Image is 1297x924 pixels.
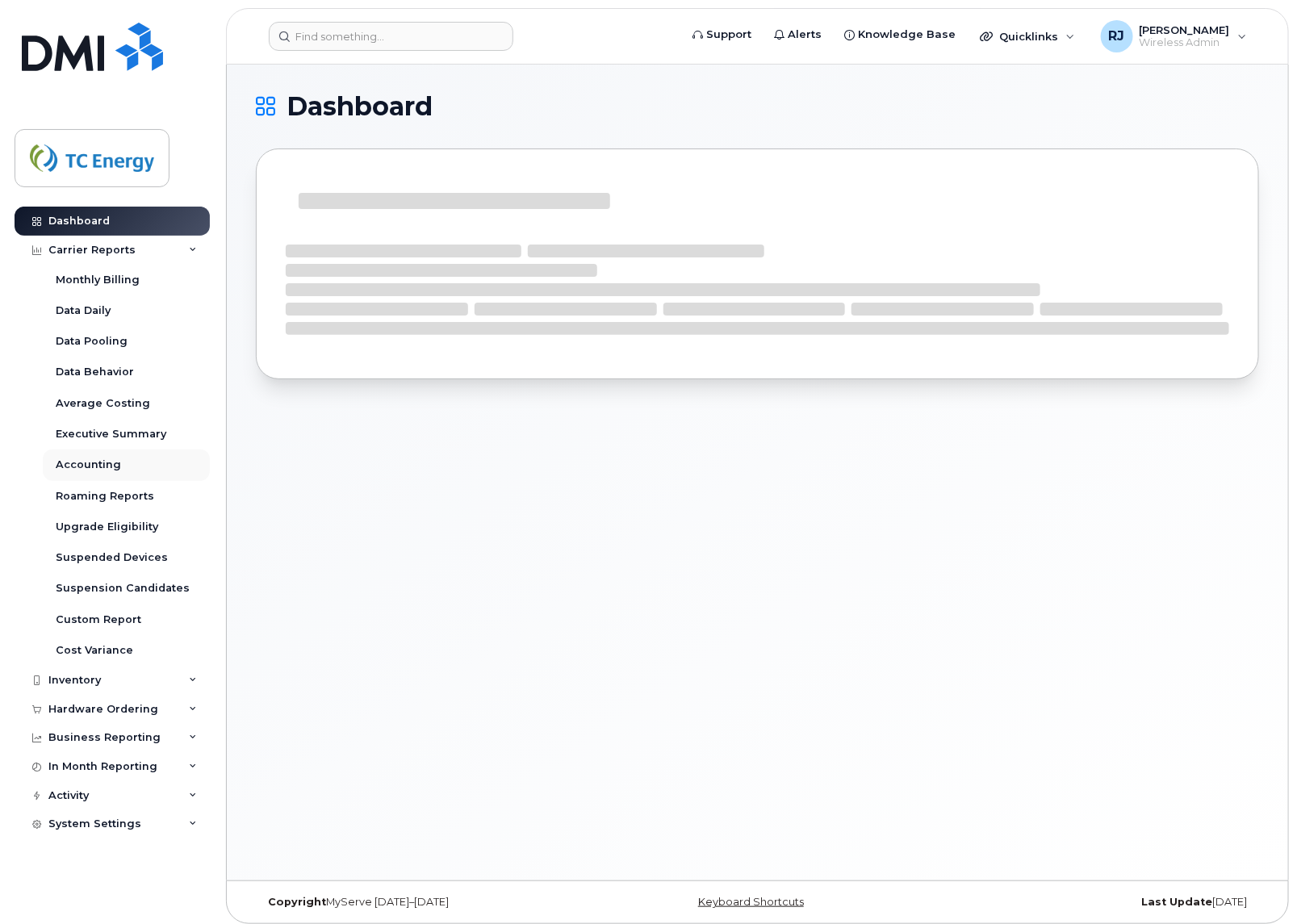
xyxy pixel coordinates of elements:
strong: Copyright [268,896,326,908]
div: [DATE] [925,896,1259,909]
div: MyServe [DATE]–[DATE] [256,896,590,909]
iframe: Messenger Launcher [1227,854,1285,912]
a: Keyboard Shortcuts [698,896,804,908]
strong: Last Update [1141,896,1212,908]
span: Dashboard [287,94,433,119]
